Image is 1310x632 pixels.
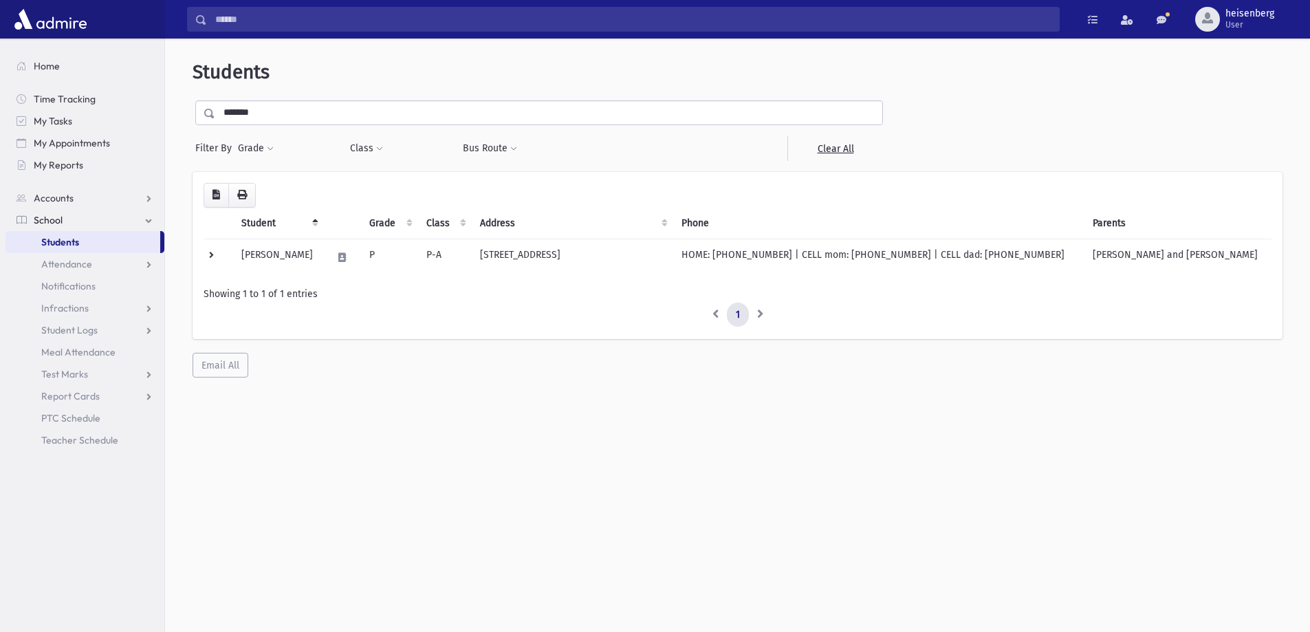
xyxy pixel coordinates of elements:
span: Test Marks [41,368,88,380]
button: Email All [193,353,248,378]
span: Filter By [195,141,237,155]
a: Report Cards [6,385,164,407]
td: HOME: [PHONE_NUMBER] | CELL mom: [PHONE_NUMBER] | CELL dad: [PHONE_NUMBER] [673,239,1084,276]
th: Phone [673,208,1084,239]
a: My Appointments [6,132,164,154]
a: Infractions [6,297,164,319]
a: PTC Schedule [6,407,164,429]
th: Address: activate to sort column ascending [472,208,673,239]
button: Print [228,183,256,208]
a: Students [6,231,160,253]
div: Showing 1 to 1 of 1 entries [204,287,1271,301]
span: Meal Attendance [41,346,116,358]
a: Teacher Schedule [6,429,164,451]
th: Grade: activate to sort column ascending [361,208,417,239]
a: School [6,209,164,231]
button: Class [349,136,384,161]
td: P [361,239,417,276]
th: Student: activate to sort column descending [233,208,324,239]
span: Students [193,61,270,83]
td: P-A [418,239,472,276]
a: Meal Attendance [6,341,164,363]
span: Students [41,236,79,248]
span: heisenberg [1225,8,1274,19]
th: Parents [1084,208,1271,239]
span: My Tasks [34,115,72,127]
span: Time Tracking [34,93,96,105]
span: Infractions [41,302,89,314]
td: [STREET_ADDRESS] [472,239,673,276]
button: CSV [204,183,229,208]
span: Home [34,60,60,72]
span: Report Cards [41,390,100,402]
a: Notifications [6,275,164,297]
span: Notifications [41,280,96,292]
a: Student Logs [6,319,164,341]
td: [PERSON_NAME] and [PERSON_NAME] [1084,239,1271,276]
a: My Reports [6,154,164,176]
button: Grade [237,136,274,161]
input: Search [207,7,1059,32]
a: Time Tracking [6,88,164,110]
span: Attendance [41,258,92,270]
span: My Reports [34,159,83,171]
a: Home [6,55,164,77]
span: Student Logs [41,324,98,336]
a: My Tasks [6,110,164,132]
a: Clear All [787,136,883,161]
span: School [34,214,63,226]
button: Bus Route [462,136,518,161]
img: AdmirePro [11,6,90,33]
a: 1 [727,303,749,327]
span: Teacher Schedule [41,434,118,446]
span: User [1225,19,1274,30]
a: Accounts [6,187,164,209]
a: Attendance [6,253,164,275]
span: PTC Schedule [41,412,100,424]
th: Class: activate to sort column ascending [418,208,472,239]
span: My Appointments [34,137,110,149]
span: Accounts [34,192,74,204]
a: Test Marks [6,363,164,385]
td: [PERSON_NAME] [233,239,324,276]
